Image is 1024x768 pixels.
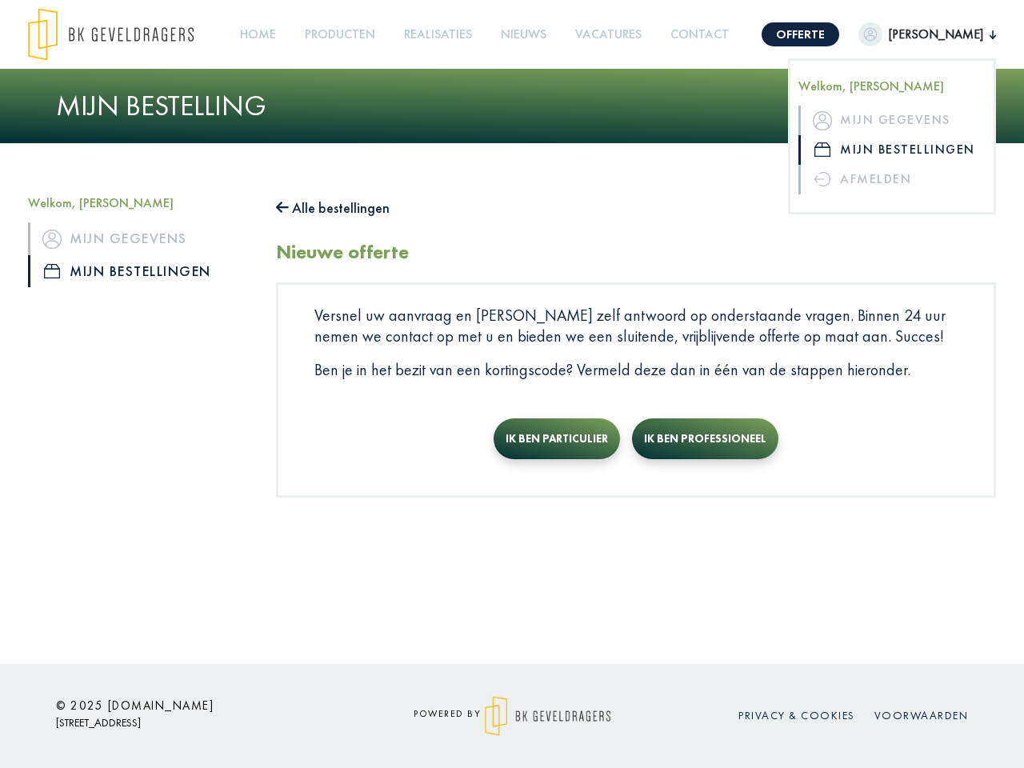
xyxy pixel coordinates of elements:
img: icon [44,264,60,278]
h2: Nieuwe offerte [276,241,409,264]
a: Home [234,17,282,53]
img: icon [814,142,830,157]
a: iconMijn gegevens [28,222,252,254]
h5: Welkom, [PERSON_NAME] [28,195,252,210]
a: Offerte [762,22,839,46]
img: logo [28,8,194,61]
a: iconMijn bestellingen [798,135,986,165]
button: Alle bestellingen [276,195,390,221]
a: iconMijn gegevens [798,106,986,135]
a: Nieuws [494,17,553,53]
p: Versnel uw aanvraag en [PERSON_NAME] zelf antwoord op onderstaande vragen. Binnen 24 uur nemen we... [314,305,958,346]
span: [PERSON_NAME] [882,25,990,44]
img: logo [485,696,610,736]
button: Ik ben particulier [494,418,620,459]
a: Vacatures [569,17,648,53]
a: Afmelden [798,165,986,194]
div: [PERSON_NAME] [788,58,996,214]
h6: © 2025 [DOMAIN_NAME] [56,698,344,713]
img: icon [42,230,62,249]
div: powered by [368,696,656,736]
img: icon [814,172,830,186]
a: Realisaties [398,17,478,53]
a: Privacy & cookies [738,708,855,722]
p: Ben je in het bezit van een kortingscode? Vermeld deze dan in één van de stappen hieronder. [314,359,958,380]
img: dummypic.png [858,22,882,46]
a: Producten [298,17,382,53]
button: Ik ben professioneel [632,418,778,459]
img: icon [813,111,832,130]
h1: Mijn bestelling [56,89,968,123]
a: Voorwaarden [874,708,969,722]
p: [STREET_ADDRESS] [56,713,344,733]
a: Contact [664,17,735,53]
button: [PERSON_NAME] [858,22,996,46]
a: iconMijn bestellingen [28,255,252,287]
h5: Welkom, [PERSON_NAME] [798,78,986,94]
